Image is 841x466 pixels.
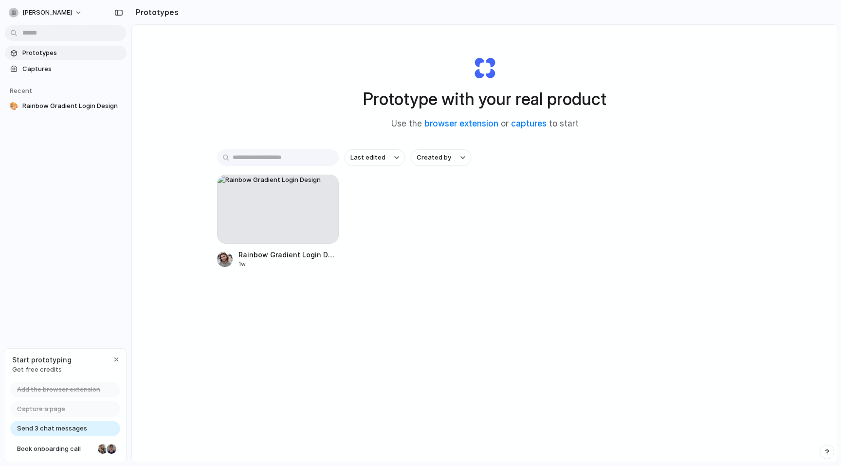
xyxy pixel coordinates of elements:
[17,444,94,454] span: Book onboarding call
[131,6,179,18] h2: Prototypes
[391,118,579,130] span: Use the or to start
[22,48,123,58] span: Prototypes
[17,404,65,414] span: Capture a page
[217,175,339,269] a: Rainbow Gradient Login DesignRainbow Gradient Login Design1w
[12,365,72,375] span: Get free credits
[22,8,72,18] span: [PERSON_NAME]
[5,99,127,113] a: 🎨Rainbow Gradient Login Design
[106,443,117,455] div: Christian Iacullo
[424,119,498,128] a: browser extension
[5,46,127,60] a: Prototypes
[17,424,87,433] span: Send 3 chat messages
[238,250,339,260] span: Rainbow Gradient Login Design
[22,101,123,111] span: Rainbow Gradient Login Design
[12,355,72,365] span: Start prototyping
[417,153,451,162] span: Created by
[5,5,87,20] button: [PERSON_NAME]
[411,149,471,166] button: Created by
[10,87,32,94] span: Recent
[238,260,339,269] div: 1w
[350,153,385,162] span: Last edited
[511,119,547,128] a: captures
[5,62,127,76] a: Captures
[10,441,120,457] a: Book onboarding call
[345,149,405,166] button: Last edited
[22,64,123,74] span: Captures
[363,86,606,112] h1: Prototype with your real product
[97,443,109,455] div: Nicole Kubica
[9,101,18,111] div: 🎨
[17,385,100,394] span: Add the browser extension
